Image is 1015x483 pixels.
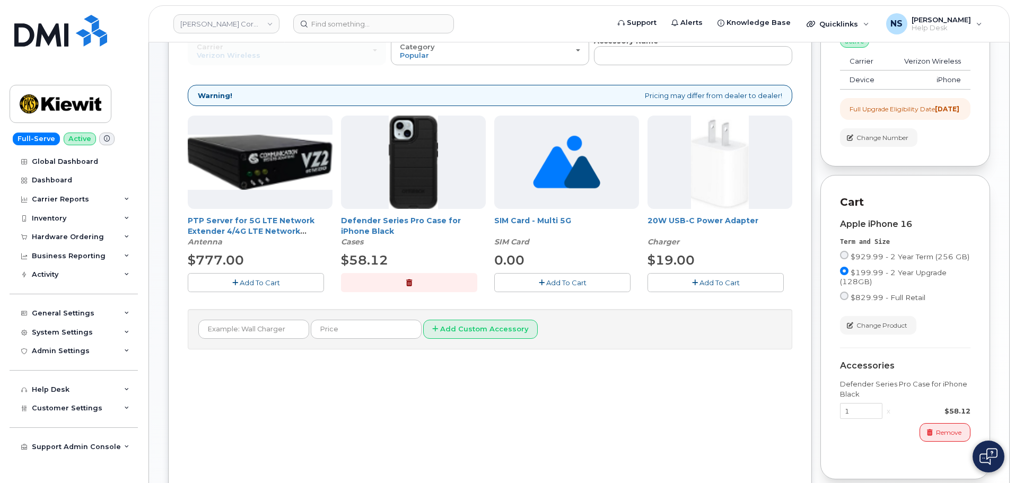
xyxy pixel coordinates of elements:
span: Change Product [856,321,907,330]
a: Knowledge Base [710,12,798,33]
img: apple20w.jpg [691,116,749,209]
p: Cart [840,195,970,210]
div: 20W USB-C Power Adapter [647,215,792,247]
input: Find something... [293,14,454,33]
img: Casa_Sysem.png [188,135,332,190]
div: SIM Card - Multi 5G [494,215,639,247]
em: Antenna [188,237,222,247]
span: $58.12 [341,252,388,268]
button: Remove [920,423,970,442]
img: defenderiphone14.png [389,116,439,209]
td: Device [840,71,888,90]
img: no_image_found-2caef05468ed5679b831cfe6fc140e25e0c280774317ffc20a367ab7fd17291e.png [533,116,600,209]
strong: Warning! [198,91,232,101]
span: $777.00 [188,252,244,268]
span: 0.00 [494,252,524,268]
span: Add To Cart [240,278,280,287]
td: Carrier [840,52,888,71]
a: Defender Series Pro Case for iPhone Black [341,216,461,236]
input: $199.99 - 2 Year Upgrade (128GB) [840,267,848,275]
span: Support [627,17,657,28]
button: Add To Cart [494,273,631,292]
input: Example: Wall Charger [198,320,309,339]
button: Category Popular [391,37,589,65]
span: Change Number [856,133,908,143]
div: Term and Size [840,238,970,247]
span: Add To Cart [546,278,587,287]
div: PTP Server for 5G LTE Network Extender 4/4G LTE Network Extender 3 [188,215,332,247]
span: $199.99 - 2 Year Upgrade (128GB) [840,268,947,286]
input: $829.99 - Full Retail [840,292,848,300]
div: Quicklinks [799,13,877,34]
span: Category [400,42,435,51]
span: Help Desk [912,24,971,32]
strong: [DATE] [935,105,959,113]
span: Remove [936,428,961,437]
a: 20W USB-C Power Adapter [647,216,758,225]
span: $929.99 - 2 Year Term (256 GB) [851,252,969,261]
em: SIM Card [494,237,529,247]
div: Defender Series Pro Case for iPhone Black [341,215,486,247]
a: Alerts [664,12,710,33]
td: Verizon Wireless [888,52,970,71]
a: PTP Server for 5G LTE Network Extender 4/4G LTE Network Extender 3 [188,216,314,247]
em: Charger [647,237,679,247]
input: Price [311,320,422,339]
em: Cases [341,237,363,247]
div: Full Upgrade Eligibility Date [850,104,959,113]
div: $58.12 [895,406,970,416]
span: Popular [400,51,429,59]
td: iPhone [888,71,970,90]
a: Kiewit Corporation [173,14,279,33]
div: x [882,406,895,416]
span: NS [890,17,903,30]
button: Add Custom Accessory [423,320,538,339]
input: $929.99 - 2 Year Term (256 GB) [840,251,848,259]
a: Support [610,12,664,33]
span: $19.00 [647,252,695,268]
span: $829.99 - Full Retail [851,293,925,302]
img: Open chat [979,448,997,465]
div: Noah Shelton [879,13,990,34]
span: Knowledge Base [727,17,791,28]
a: SIM Card - Multi 5G [494,216,571,225]
div: Accessories [840,361,970,371]
span: Add To Cart [699,278,740,287]
button: Add To Cart [647,273,784,292]
span: Quicklinks [819,20,858,28]
button: Add To Cart [188,273,324,292]
button: Change Product [840,316,916,335]
div: Apple iPhone 16 [840,219,970,229]
span: [PERSON_NAME] [912,15,971,24]
div: Defender Series Pro Case for iPhone Black [840,379,970,399]
span: Alerts [680,17,703,28]
button: Change Number [840,128,917,147]
div: Pricing may differ from dealer to dealer! [188,85,792,107]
